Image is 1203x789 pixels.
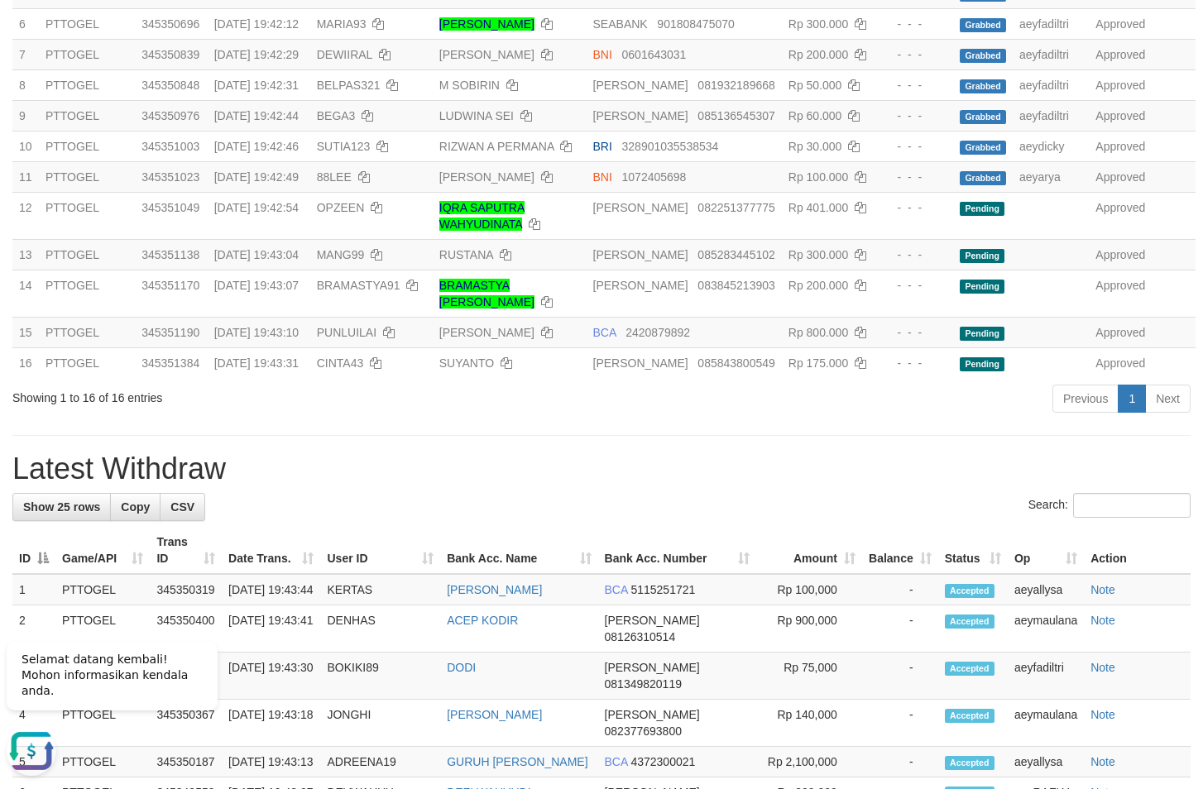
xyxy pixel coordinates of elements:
[141,79,199,92] span: 345350848
[945,614,995,629] span: Accepted
[23,500,100,514] span: Show 25 rows
[605,614,700,627] span: [PERSON_NAME]
[1089,270,1196,317] td: Approved
[141,48,199,61] span: 345350839
[12,8,39,39] td: 6
[960,141,1006,155] span: Grabbed
[1008,747,1084,777] td: aeyallysa
[788,109,842,122] span: Rp 60.000
[960,357,1004,371] span: Pending
[945,662,995,676] span: Accepted
[788,356,848,370] span: Rp 175.000
[317,48,372,61] span: DEWIIRAL
[55,574,150,605] td: PTTOGEL
[1084,527,1191,574] th: Action
[39,270,135,317] td: PTTOGEL
[788,248,848,261] span: Rp 300.000
[12,452,1191,485] h1: Latest Withdraw
[1090,755,1115,768] a: Note
[605,708,700,721] span: [PERSON_NAME]
[214,248,299,261] span: [DATE] 19:43:04
[214,109,299,122] span: [DATE] 19:42:44
[222,700,320,747] td: [DATE] 19:43:18
[150,605,222,653] td: 345350400
[960,49,1006,63] span: Grabbed
[320,700,440,747] td: JONGHI
[605,677,682,691] span: Copy 081349820119 to clipboard
[862,574,938,605] td: -
[12,69,39,100] td: 8
[39,69,135,100] td: PTTOGEL
[150,527,222,574] th: Trans ID: activate to sort column ascending
[605,630,676,643] span: Copy 08126310514 to clipboard
[884,277,947,294] div: - - -
[141,109,199,122] span: 345350976
[447,708,542,721] a: [PERSON_NAME]
[439,170,534,184] a: [PERSON_NAME]
[862,653,938,700] td: -
[320,747,440,777] td: ADREENA19
[22,26,188,70] span: Selamat datang kembali! Mohon informasikan kendala anda.
[7,99,56,149] button: Open LiveChat chat widget
[593,140,612,153] span: BRI
[447,583,542,596] a: [PERSON_NAME]
[862,747,938,777] td: -
[697,248,774,261] span: Copy 085283445102 to clipboard
[697,79,774,92] span: Copy 081932189668 to clipboard
[222,747,320,777] td: [DATE] 19:43:13
[12,161,39,192] td: 11
[788,326,848,339] span: Rp 800.000
[160,493,205,521] a: CSV
[756,653,862,700] td: Rp 75,000
[12,100,39,131] td: 9
[960,202,1004,216] span: Pending
[39,347,135,378] td: PTTOGEL
[12,383,489,406] div: Showing 1 to 16 of 16 entries
[1028,493,1191,518] label: Search:
[630,755,695,768] span: Copy 4372300021 to clipboard
[756,747,862,777] td: Rp 2,100,000
[317,201,365,214] span: OPZEEN
[938,527,1008,574] th: Status: activate to sort column ascending
[756,605,862,653] td: Rp 900,000
[12,39,39,69] td: 7
[593,201,688,214] span: [PERSON_NAME]
[1090,583,1115,596] a: Note
[884,199,947,216] div: - - -
[593,48,612,61] span: BNI
[1090,708,1115,721] a: Note
[788,170,848,184] span: Rp 100.000
[39,192,135,239] td: PTTOGEL
[1089,131,1196,161] td: Approved
[1008,574,1084,605] td: aeyallysa
[756,574,862,605] td: Rp 100,000
[121,500,150,514] span: Copy
[697,201,774,214] span: Copy 082251377775 to clipboard
[1090,661,1115,674] a: Note
[320,527,440,574] th: User ID: activate to sort column ascending
[317,248,365,261] span: MANG99
[439,201,525,231] a: IQRA SAPUTRA WAHYUDINATA
[605,661,700,674] span: [PERSON_NAME]
[141,248,199,261] span: 345351138
[110,493,161,521] a: Copy
[884,108,947,124] div: - - -
[960,171,1006,185] span: Grabbed
[788,201,848,214] span: Rp 401.000
[12,347,39,378] td: 16
[1118,385,1146,413] a: 1
[439,109,514,122] a: LUDWINA SEI
[222,653,320,700] td: [DATE] 19:43:30
[320,605,440,653] td: DENHAS
[622,170,687,184] span: Copy 1072405698 to clipboard
[593,326,616,339] span: BCA
[1089,100,1196,131] td: Approved
[141,140,199,153] span: 345351003
[439,79,500,92] a: M SOBIRIN
[657,17,734,31] span: Copy 901808475070 to clipboard
[756,700,862,747] td: Rp 140,000
[884,355,947,371] div: - - -
[317,356,364,370] span: CINTA43
[697,109,774,122] span: Copy 085136545307 to clipboard
[1013,131,1089,161] td: aeydicky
